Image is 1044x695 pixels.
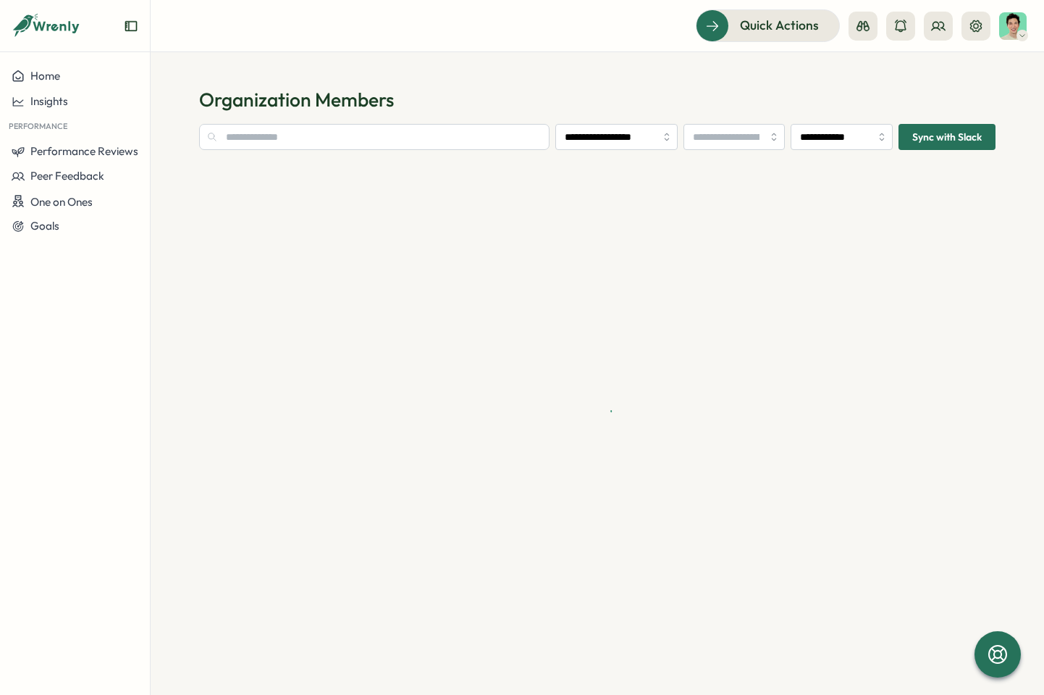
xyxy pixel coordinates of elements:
[30,194,93,208] span: One on Ones
[912,125,982,149] span: Sync with Slack
[30,69,60,83] span: Home
[199,87,995,112] h1: Organization Members
[898,124,995,150] button: Sync with Slack
[999,12,1027,40] img: Matthew Faden
[30,94,68,108] span: Insights
[30,170,104,183] span: Peer Feedback
[30,220,59,233] span: Goals
[30,145,138,159] span: Performance Reviews
[124,19,138,33] button: Expand sidebar
[740,16,819,35] span: Quick Actions
[696,9,840,41] button: Quick Actions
